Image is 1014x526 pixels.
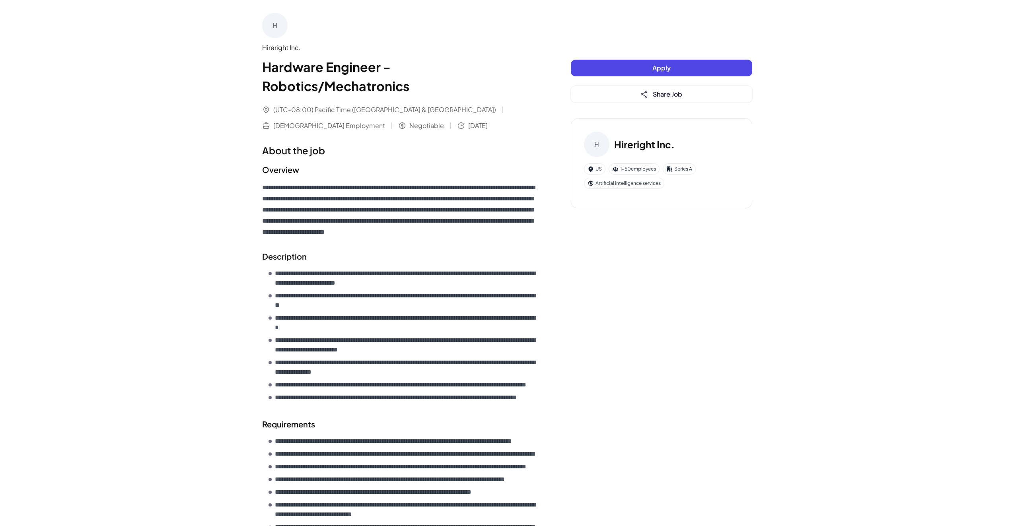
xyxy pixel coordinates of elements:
h2: Overview [262,164,539,176]
h1: Hardware Engineer - Robotics/Mechatronics [262,57,539,95]
button: Share Job [571,86,752,103]
span: Apply [652,64,671,72]
span: (UTC-08:00) Pacific Time ([GEOGRAPHIC_DATA] & [GEOGRAPHIC_DATA]) [273,105,496,115]
h2: Description [262,250,539,262]
button: Apply [571,60,752,76]
div: Artificial intelligence services [584,178,664,189]
span: [DATE] [468,121,488,130]
h3: Hireright Inc. [614,137,675,151]
h2: Requirements [262,418,539,430]
div: US [584,163,605,175]
div: Series A [663,163,696,175]
span: Negotiable [409,121,444,130]
div: H [584,132,609,157]
span: Share Job [653,90,682,98]
div: H [262,13,288,38]
h1: About the job [262,143,539,157]
div: 1-50 employees [609,163,660,175]
div: Hireright Inc. [262,43,539,52]
span: [DEMOGRAPHIC_DATA] Employment [273,121,385,130]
